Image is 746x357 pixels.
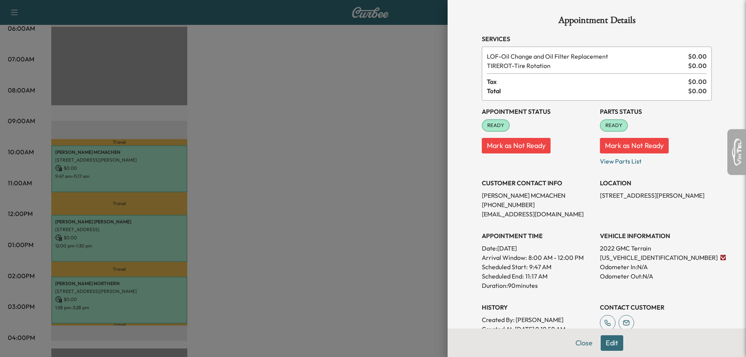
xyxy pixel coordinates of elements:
h3: VEHICLE INFORMATION [600,231,712,240]
h3: History [482,303,594,312]
span: Tax [487,77,688,86]
p: 9:47 AM [529,262,551,272]
button: Mark as Not Ready [600,138,669,153]
button: Edit [601,335,623,351]
p: Odometer Out: N/A [600,272,712,281]
h3: LOCATION [600,178,712,188]
span: $ 0.00 [688,86,707,96]
h3: CUSTOMER CONTACT INFO [482,178,594,188]
span: $ 0.00 [688,61,707,70]
span: Tire Rotation [487,61,685,70]
span: READY [483,122,509,129]
span: READY [601,122,627,129]
p: Created By : [PERSON_NAME] [482,315,594,324]
span: 8:00 AM - 12:00 PM [528,253,584,262]
p: Scheduled End: [482,272,524,281]
p: Date: [DATE] [482,244,594,253]
h3: Services [482,34,712,44]
p: Duration: 90 minutes [482,281,594,290]
span: $ 0.00 [688,77,707,86]
h3: CONTACT CUSTOMER [600,303,712,312]
h3: Parts Status [600,107,712,116]
h3: APPOINTMENT TIME [482,231,594,240]
p: [EMAIL_ADDRESS][DOMAIN_NAME] [482,209,594,219]
p: 2022 GMC Terrain [600,244,712,253]
p: 11:17 AM [525,272,547,281]
p: View Parts List [600,153,712,166]
p: Scheduled Start: [482,262,528,272]
button: Mark as Not Ready [482,138,551,153]
span: Total [487,86,688,96]
button: Close [570,335,598,351]
span: Oil Change and Oil Filter Replacement [487,52,685,61]
p: [PERSON_NAME] MCMACHEN [482,191,594,200]
h3: Appointment Status [482,107,594,116]
p: [PHONE_NUMBER] [482,200,594,209]
span: $ 0.00 [688,52,707,61]
p: Odometer In: N/A [600,262,712,272]
p: [STREET_ADDRESS][PERSON_NAME] [600,191,712,200]
h1: Appointment Details [482,16,712,28]
p: Created At : [DATE] 9:19:59 AM [482,324,594,334]
p: Arrival Window: [482,253,594,262]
